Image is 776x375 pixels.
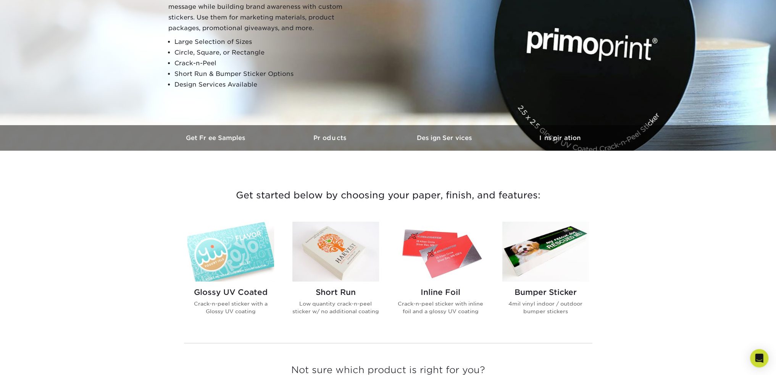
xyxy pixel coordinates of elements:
[503,125,617,151] a: Inspiration
[174,69,359,79] li: Short Run & Bumper Sticker Options
[502,288,589,297] h2: Bumper Sticker
[397,288,484,297] h2: Inline Foil
[174,37,359,47] li: Large Selection of Sizes
[388,125,503,151] a: Design Services
[174,79,359,90] li: Design Services Available
[274,134,388,142] h3: Products
[503,134,617,142] h3: Inspiration
[292,222,379,282] img: Short Run Stickers
[502,222,589,328] a: Bumper Sticker Stickers Bumper Sticker 4mil vinyl indoor / outdoor bumper stickers
[165,178,611,212] h3: Get started below by choosing your paper, finish, and features:
[159,125,274,151] a: Get Free Samples
[174,58,359,69] li: Crack-n-Peel
[274,125,388,151] a: Products
[174,47,359,58] li: Circle, Square, or Rectangle
[292,288,379,297] h2: Short Run
[397,222,484,328] a: Inline Foil Stickers Inline Foil Crack-n-peel sticker with inline foil and a glossy UV coating
[750,349,768,367] div: Open Intercom Messenger
[292,222,379,328] a: Short Run Stickers Short Run Low quantity crack-n-peel sticker w/ no additional coating
[397,222,484,282] img: Inline Foil Stickers
[388,134,503,142] h3: Design Services
[502,222,589,282] img: Bumper Sticker Stickers
[187,300,274,315] p: Crack-n-peel sticker with a Glossy UV coating
[159,134,274,142] h3: Get Free Samples
[187,288,274,297] h2: Glossy UV Coated
[502,300,589,315] p: 4mil vinyl indoor / outdoor bumper stickers
[397,300,484,315] p: Crack-n-peel sticker with inline foil and a glossy UV coating
[187,222,274,282] img: Glossy UV Coated Stickers
[292,300,379,315] p: Low quantity crack-n-peel sticker w/ no additional coating
[187,222,274,328] a: Glossy UV Coated Stickers Glossy UV Coated Crack-n-peel sticker with a Glossy UV coating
